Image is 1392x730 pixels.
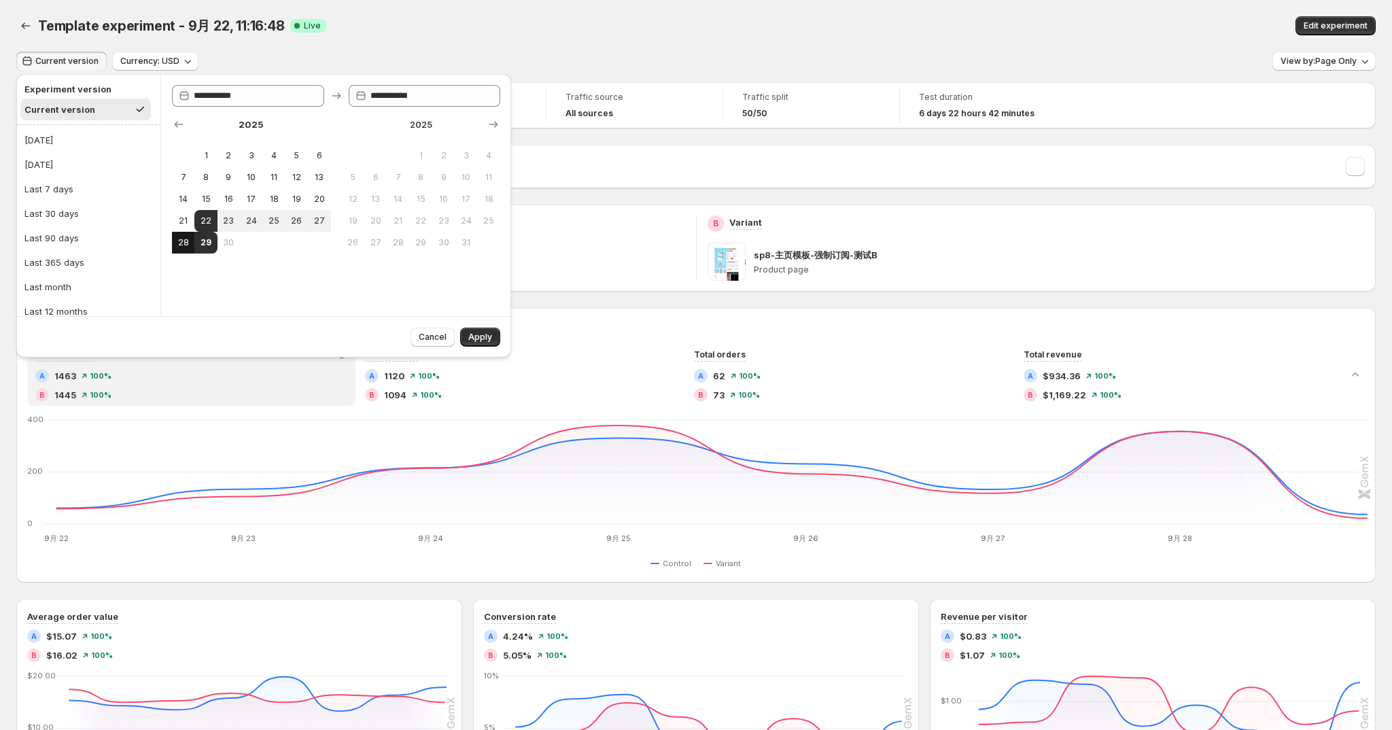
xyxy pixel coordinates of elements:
span: 17 [245,194,257,205]
p: Variant [729,215,762,229]
button: Last 365 days [20,251,156,273]
button: 7 2025 [387,167,409,188]
span: 23 [223,215,234,226]
span: Test duration [919,92,1058,103]
button: 10 2025 [455,167,477,188]
button: Currency: USD [112,52,198,71]
span: $0.83 [960,629,986,643]
span: 62 [713,369,725,383]
button: 11 2025 [478,167,500,188]
span: 100 % [1000,632,1022,640]
span: 27 [313,215,325,226]
span: 9 [438,172,449,183]
span: 24 [460,215,472,226]
span: 100 % [91,651,113,659]
text: 400 [27,415,43,424]
span: 15 [200,194,211,205]
button: 6 2025 [308,145,330,167]
span: 30 [438,237,449,248]
span: 31 [460,237,472,248]
button: 5 2025 [285,145,308,167]
span: 8 [200,172,211,183]
span: 12 [347,194,359,205]
span: 29 [415,237,427,248]
span: 21 [177,215,189,226]
span: 3 [245,150,257,161]
span: 100 % [545,651,567,659]
button: Edit experiment [1295,16,1376,35]
h2: A [39,372,45,380]
button: Collapse chart [1346,365,1365,384]
button: 26 2025 [285,210,308,232]
h2: B [945,651,950,659]
span: 100 % [998,651,1020,659]
button: 13 2025 [364,188,387,210]
text: 0 [27,519,33,528]
span: 1 [200,150,211,161]
span: 28 [392,237,404,248]
span: 16 [438,194,449,205]
span: 9 [223,172,234,183]
button: 30 2025 [432,232,455,254]
button: Current version [20,99,151,120]
text: 10% [484,671,499,680]
span: Traffic split [742,92,880,103]
p: Product page [754,264,1365,275]
span: $15.07 [46,629,77,643]
h2: B [713,218,718,229]
span: 24 [245,215,257,226]
button: Last 30 days [20,203,156,224]
span: Control [663,558,691,569]
button: 2 2025 [217,145,240,167]
span: Template experiment - 9月 22, 11:16:48 [38,18,285,34]
button: 9 2025 [432,167,455,188]
span: 50/50 [742,108,767,119]
a: Traffic split50/50 [742,90,880,120]
span: Total revenue [1024,349,1082,360]
span: 100 % [739,372,761,380]
text: 9月 25 [606,534,631,543]
span: 2 [223,150,234,161]
button: 18 2025 [262,188,285,210]
button: Control [650,555,697,572]
button: 20 2025 [364,210,387,232]
button: Cancel [411,328,455,347]
span: 2 [438,150,449,161]
h2: A [1028,372,1033,380]
button: 4 2025 [478,145,500,167]
span: 4.24% [503,629,533,643]
button: 29 2025 [410,232,432,254]
div: Last month [24,280,71,294]
p: sp8-主页模板-强制订阅-测试B [754,248,877,262]
span: Live [304,20,321,31]
h2: A [31,632,37,640]
text: 9月 26 [793,534,818,543]
span: 11 [268,172,279,183]
span: $16.02 [46,648,77,662]
span: 23 [438,215,449,226]
h3: Conversion rate [484,610,556,623]
span: 5 [291,150,302,161]
button: 26 2025 [342,232,364,254]
button: 9 2025 [217,167,240,188]
button: 27 2025 [364,232,387,254]
h4: All sources [565,108,613,119]
span: 100 % [90,391,111,399]
span: Variant [716,558,741,569]
span: 26 [291,215,302,226]
span: 8 [415,172,427,183]
span: 100 % [90,372,111,380]
button: 1 2025 [410,145,432,167]
h2: A [698,372,703,380]
button: 23 2025 [432,210,455,232]
span: 1094 [384,388,406,402]
button: Last month [20,276,156,298]
button: 16 2025 [217,188,240,210]
button: 12 2025 [342,188,364,210]
button: 18 2025 [478,188,500,210]
span: 20 [313,194,325,205]
button: 15 2025 [410,188,432,210]
button: 13 2025 [308,167,330,188]
button: 30 2025 [217,232,240,254]
button: Variant [703,555,746,572]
